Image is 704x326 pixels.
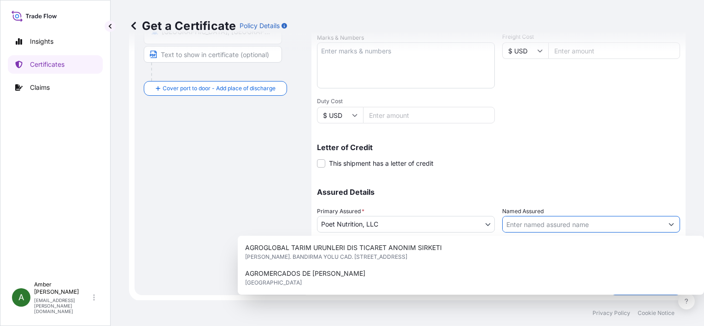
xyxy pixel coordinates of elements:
p: Claims [30,83,50,92]
p: Insights [30,37,53,46]
input: Assured Name [503,216,663,233]
p: Privacy Policy [593,309,630,317]
span: This shipment has a letter of credit [329,159,434,168]
span: Primary Assured [317,207,364,216]
span: Duty Cost [317,98,495,105]
span: Poet Nutrition, LLC [321,220,378,229]
p: Get a Certificate [129,18,236,33]
label: Named Assured [502,207,544,216]
span: AGROGLOBAL TARIM URUNLERI DIS TICARET ANONIM SIRKETI [245,243,442,252]
p: [EMAIL_ADDRESS][PERSON_NAME][DOMAIN_NAME] [34,297,91,314]
span: AGROMERCADOS DE [PERSON_NAME] [245,269,365,278]
p: Assured Details [317,188,680,196]
input: Text to appear on certificate [144,46,282,63]
input: Enter amount [363,107,495,123]
p: Cookie Notice [638,309,675,317]
p: Certificates [30,60,65,69]
span: [GEOGRAPHIC_DATA] [245,278,302,287]
span: [PERSON_NAME]. BANDIRMA YOLU CAD. [STREET_ADDRESS] [245,252,407,262]
p: Amber [PERSON_NAME] [34,281,91,296]
button: Show suggestions [663,216,680,233]
span: Cover port to door - Add place of discharge [163,84,276,93]
p: Letter of Credit [317,144,680,151]
p: Policy Details [240,21,280,30]
span: A [18,293,24,302]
